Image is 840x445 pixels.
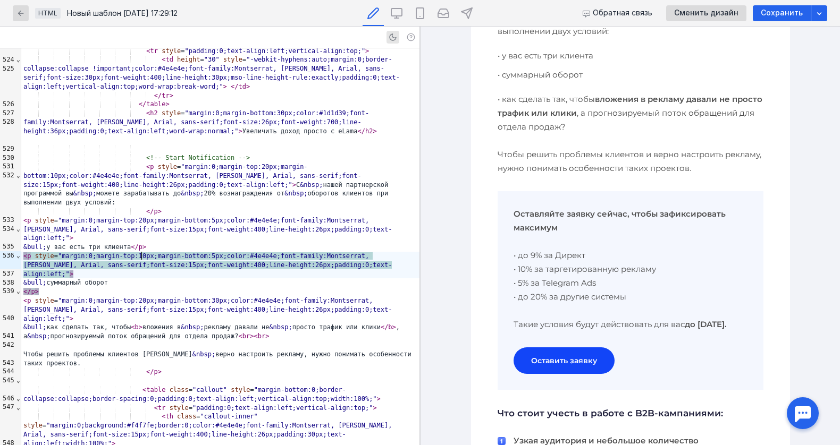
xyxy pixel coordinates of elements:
[158,208,162,215] span: >
[265,332,269,340] span: >
[21,323,419,341] div: как сделать так, чтобы вложения в рекламу давали не просто трафик или клики , а прогнозируемый по...
[23,252,27,260] span: <
[27,217,31,224] span: p
[162,109,181,117] span: style
[292,181,296,189] span: >
[131,323,135,331] span: <
[246,83,250,90] span: >
[21,216,419,243] div: =
[21,404,419,413] div: =
[150,163,154,170] span: p
[578,5,658,21] button: Обратная связь
[365,127,373,135] span: h2
[16,404,21,411] span: Fold line
[21,55,419,91] div: = =
[162,92,169,99] span: tr
[142,386,146,393] span: <
[200,413,257,420] span: "callout-inner"
[23,323,46,331] span: &bull;
[146,109,150,117] span: <
[16,252,21,259] span: Fold line
[35,297,54,304] span: style
[239,83,246,90] span: td
[38,9,57,17] span: HTML
[146,154,250,161] span: <!-- Start Notification -->
[146,386,165,393] span: table
[146,208,154,215] span: </
[674,8,738,18] span: Сменить дизайн
[70,234,73,242] span: >
[223,83,227,90] span: >
[139,100,146,108] span: </
[170,386,189,393] span: class
[258,332,265,340] span: br
[146,368,154,375] span: </
[31,288,35,295] span: p
[23,297,392,322] span: "margin:0;margin-top:20px;margin-bottom:30px;color:#4e4e4e;font-family:Montserrat, [PERSON_NAME],...
[192,350,215,358] span: &nbsp;
[158,404,165,412] span: tr
[381,323,388,331] span: </
[23,422,43,429] span: style
[154,208,158,215] span: p
[70,315,73,322] span: >
[165,56,173,63] span: td
[16,225,21,233] span: Fold line
[139,243,142,251] span: p
[181,323,204,331] span: &nbsp;
[154,404,158,412] span: <
[23,297,27,304] span: <
[146,47,150,55] span: <
[146,100,165,108] span: table
[27,297,31,304] span: p
[70,270,73,278] span: >
[146,163,150,170] span: <
[170,92,173,99] span: >
[666,5,746,21] button: Сменить дизайн
[165,100,169,108] span: >
[27,252,31,260] span: p
[162,56,165,63] span: <
[73,190,96,197] span: &nbsp;
[154,368,158,375] span: p
[231,386,250,393] span: style
[35,217,54,224] span: style
[35,288,39,295] span: >
[23,109,369,135] span: "margin:0;margin-bottom:30px;color:#1d1d39;font-family:Montserrat, [PERSON_NAME], Arial, sans-ser...
[35,252,54,260] span: style
[185,47,366,55] span: "padding:0;text-align:left;vertical-align:top;"
[192,386,227,393] span: "callout"
[131,243,138,251] span: </
[158,368,162,375] span: >
[204,56,220,63] span: "30"
[16,172,21,179] span: Fold line
[150,109,157,117] span: h2
[269,323,292,331] span: &nbsp;
[16,376,21,384] span: Fold line
[231,83,238,90] span: </
[165,413,173,420] span: th
[67,10,178,17] div: Новый шаблон [DATE] 17:29:12
[23,56,400,90] span: "-webkit-hyphens:auto;margin:0;border-collapse:collapse !important;color:#4e4e4e;font-family:Mont...
[192,404,373,412] span: "padding:0;text-align:left;vertical-align:top;"
[373,127,376,135] span: >
[135,323,138,331] span: b
[21,47,419,56] div: =
[177,413,196,420] span: class
[373,404,377,412] span: >
[139,323,142,331] span: >
[593,8,652,18] span: Обратная связь
[23,217,392,242] span: "margin:0;margin-top:20px;margin-bottom:5px;color:#4e4e4e;font-family:Montserrat, [PERSON_NAME], ...
[21,243,419,252] div: у вас есть три клиента
[162,47,181,55] span: style
[23,163,362,189] span: "margin:0;margin-top:20px;margin-bottom:10px;color:#4e4e4e;font-family:Montserrat, [PERSON_NAME],...
[154,92,162,99] span: </
[392,323,396,331] span: >
[421,27,840,445] iframe: preview
[284,190,307,197] span: &nbsp;
[170,404,189,412] span: style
